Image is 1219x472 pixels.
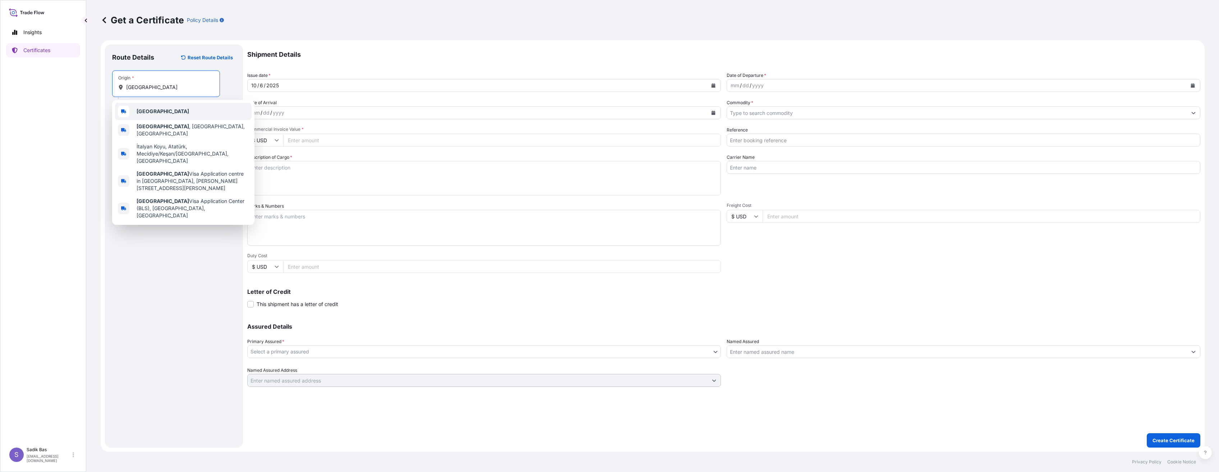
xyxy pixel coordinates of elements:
span: İtalyan Koyu, Atatürk, Mecidiye/Keşan/[GEOGRAPHIC_DATA], [GEOGRAPHIC_DATA] [137,143,249,165]
p: Get a Certificate [101,14,184,26]
p: Reset Route Details [188,54,233,61]
label: Reference [727,126,748,134]
input: Enter amount [283,134,721,147]
div: year, [266,81,280,90]
input: Enter amount [283,260,721,273]
button: Show suggestions [708,374,721,387]
button: Show suggestions [1187,106,1200,119]
input: Enter amount [763,210,1200,223]
div: / [750,81,751,90]
span: Freight Cost [727,203,1200,208]
button: Calendar [708,80,719,91]
span: Date of Departure [727,72,766,79]
div: day, [259,81,264,90]
button: Show suggestions [1187,345,1200,358]
span: Duty Cost [247,253,721,259]
label: Commodity [727,99,753,106]
input: Enter booking reference [727,134,1200,147]
p: [EMAIL_ADDRESS][DOMAIN_NAME] [27,454,71,463]
input: Assured Name [727,345,1187,358]
p: Insights [23,29,42,36]
p: Create Certificate [1153,437,1195,444]
div: / [261,108,262,117]
div: / [264,81,266,90]
label: Named Assured Address [247,367,297,374]
p: Sadik Bas [27,447,71,453]
div: month, [250,81,257,90]
div: / [740,81,742,90]
span: Commercial Invoice Value [247,126,721,132]
input: Named Assured Address [248,374,708,387]
span: Visa Application centre in [GEOGRAPHIC_DATA], [PERSON_NAME][STREET_ADDRESS][PERSON_NAME] [137,170,249,192]
label: Description of Cargo [247,154,292,161]
div: month, [250,108,261,117]
div: / [270,108,272,117]
p: Privacy Policy [1132,459,1161,465]
p: Certificates [23,47,50,54]
p: Assured Details [247,324,1200,329]
label: Named Assured [727,338,759,345]
b: [GEOGRAPHIC_DATA] [137,108,189,114]
input: Origin [126,84,211,91]
p: Route Details [112,53,154,62]
span: This shipment has a letter of credit [257,301,338,308]
div: year, [272,108,285,117]
p: Cookie Notice [1167,459,1196,465]
span: Date of Arrival [247,99,277,106]
input: Enter name [727,161,1200,174]
div: / [257,81,259,90]
span: Primary Assured [247,338,284,345]
div: year, [751,81,764,90]
span: Visa Application Center (BLS), [GEOGRAPHIC_DATA], [GEOGRAPHIC_DATA] [137,198,249,219]
button: Calendar [1187,80,1199,91]
span: Select a primary assured [250,348,309,355]
div: Show suggestions [112,100,254,225]
div: day, [262,108,270,117]
b: [GEOGRAPHIC_DATA] [137,123,189,129]
p: Shipment Details [247,45,1200,65]
label: Carrier Name [727,154,755,161]
input: Type to search commodity [727,106,1187,119]
label: Marks & Numbers [247,203,284,210]
div: day, [742,81,750,90]
b: [GEOGRAPHIC_DATA] [137,198,189,204]
b: [GEOGRAPHIC_DATA] [137,171,189,177]
p: Policy Details [187,17,218,24]
p: Letter of Credit [247,289,1200,295]
div: month, [730,81,740,90]
span: , [GEOGRAPHIC_DATA], [GEOGRAPHIC_DATA] [137,123,249,137]
button: Calendar [708,107,719,119]
div: Origin [118,75,134,81]
span: Issue date [247,72,271,79]
span: S [14,451,19,458]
